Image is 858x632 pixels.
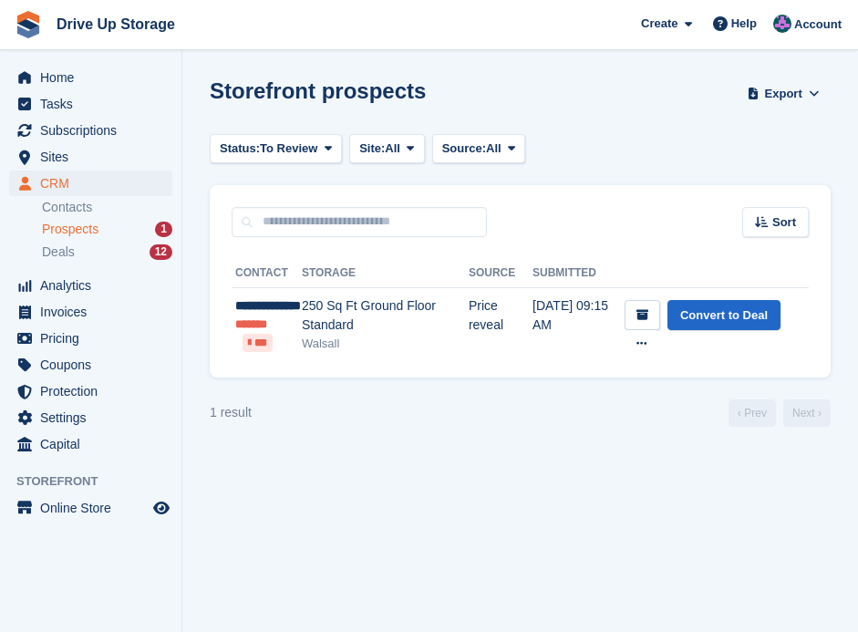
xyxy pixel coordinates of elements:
button: Source: All [432,134,526,164]
span: Invoices [40,299,150,325]
span: All [385,140,400,158]
button: Status: To Review [210,134,342,164]
a: menu [9,91,172,117]
a: Convert to Deal [667,300,780,330]
a: Preview store [150,497,172,519]
a: menu [9,352,172,378]
a: Contacts [42,199,172,216]
a: menu [9,118,172,143]
span: Capital [40,431,150,457]
nav: Page [725,399,834,427]
td: [DATE] 09:15 AM [532,287,625,363]
img: Andy [773,15,791,33]
a: menu [9,378,172,404]
button: Site: All [349,134,425,164]
span: Account [794,16,842,34]
span: Prospects [42,221,98,238]
img: stora-icon-8386f47178a22dfd0bd8f6a31ec36ba5ce8667c1dd55bd0f319d3a0aa187defe.svg [15,11,42,38]
th: Source [469,259,532,288]
span: Settings [40,405,150,430]
span: All [486,140,501,158]
button: Export [743,78,823,109]
th: Submitted [532,259,625,288]
span: Pricing [40,326,150,351]
a: menu [9,273,172,298]
span: Help [731,15,757,33]
span: Tasks [40,91,150,117]
span: Subscriptions [40,118,150,143]
h1: Storefront prospects [210,78,426,103]
a: menu [9,171,172,196]
span: Coupons [40,352,150,378]
td: Price reveal [469,287,532,363]
a: Next [783,399,831,427]
a: menu [9,431,172,457]
a: menu [9,326,172,351]
span: Site: [359,140,385,158]
span: Export [765,85,802,103]
a: Deals 12 [42,243,172,262]
span: To Review [260,140,317,158]
div: 250 Sq Ft Ground Floor Standard [302,296,469,335]
a: Drive Up Storage [49,9,182,39]
span: Sites [40,144,150,170]
span: Sort [772,213,796,232]
span: Deals [42,243,75,261]
span: CRM [40,171,150,196]
span: Create [641,15,677,33]
a: menu [9,495,172,521]
a: menu [9,405,172,430]
div: 12 [150,244,172,260]
span: Storefront [16,472,181,491]
a: Prospects 1 [42,220,172,239]
a: menu [9,65,172,90]
span: Analytics [40,273,150,298]
span: Home [40,65,150,90]
div: 1 [155,222,172,237]
th: Storage [302,259,469,288]
a: menu [9,299,172,325]
th: Contact [232,259,302,288]
div: Walsall [302,335,469,353]
a: menu [9,144,172,170]
div: 1 result [210,403,252,422]
span: Source: [442,140,486,158]
a: Previous [729,399,776,427]
span: Protection [40,378,150,404]
span: Online Store [40,495,150,521]
span: Status: [220,140,260,158]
